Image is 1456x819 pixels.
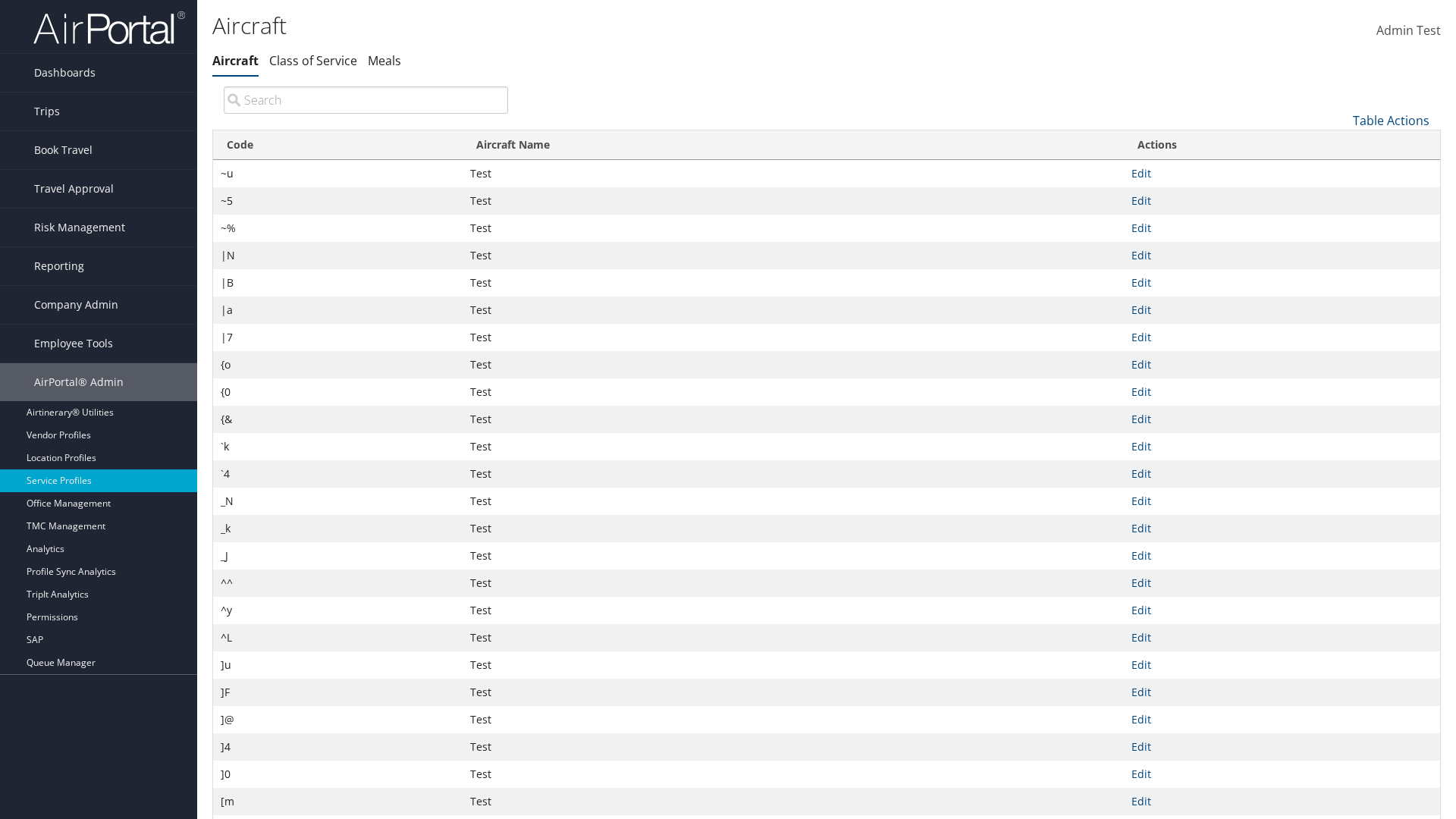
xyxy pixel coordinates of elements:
[34,286,118,324] span: Company Admin
[213,324,463,351] td: |7
[463,706,1124,733] td: Test
[212,10,1031,42] h1: Aircraft
[463,597,1124,624] td: Test
[463,624,1124,651] td: Test
[1131,166,1151,180] a: Edit
[1131,303,1151,317] a: Edit
[34,363,124,401] span: AirPortal® Admin
[34,209,125,246] span: Risk Management
[213,269,463,297] td: |B
[213,542,463,570] td: _J
[1131,494,1151,508] a: Edit
[463,488,1124,515] td: Test
[213,378,463,406] td: {0
[1131,712,1151,726] a: Edit
[463,187,1124,215] td: Test
[213,761,463,788] td: ]0
[33,10,185,45] img: airportal-logo.png
[1376,22,1441,39] span: Admin Test
[1131,193,1151,208] a: Edit
[463,788,1124,815] td: Test
[1353,112,1429,129] a: Table Actions
[463,761,1124,788] td: Test
[34,170,114,208] span: Travel Approval
[1131,576,1151,590] a: Edit
[1124,130,1440,160] th: Actions
[213,130,463,160] th: Code: activate to sort column ascending
[463,351,1124,378] td: Test
[34,54,96,92] span: Dashboards
[213,679,463,706] td: ]F
[34,131,93,169] span: Book Travel
[213,160,463,187] td: ~u
[463,378,1124,406] td: Test
[463,130,1124,160] th: Aircraft Name: activate to sort column ascending
[1131,794,1151,808] a: Edit
[213,187,463,215] td: ~5
[1131,603,1151,617] a: Edit
[1131,685,1151,699] a: Edit
[463,324,1124,351] td: Test
[213,488,463,515] td: _N
[1131,384,1151,399] a: Edit
[213,351,463,378] td: {o
[368,52,401,69] a: Meals
[213,242,463,269] td: |N
[212,52,259,69] a: Aircraft
[213,733,463,761] td: ]4
[463,460,1124,488] td: Test
[1131,412,1151,426] a: Edit
[463,297,1124,324] td: Test
[463,269,1124,297] td: Test
[1131,548,1151,563] a: Edit
[463,242,1124,269] td: Test
[463,406,1124,433] td: Test
[269,52,357,69] a: Class of Service
[1131,357,1151,372] a: Edit
[463,542,1124,570] td: Test
[463,160,1124,187] td: Test
[213,788,463,815] td: [m
[213,460,463,488] td: `4
[463,733,1124,761] td: Test
[1131,466,1151,481] a: Edit
[34,325,113,362] span: Employee Tools
[213,297,463,324] td: |a
[463,679,1124,706] td: Test
[463,570,1124,597] td: Test
[213,570,463,597] td: ^^
[1131,630,1151,645] a: Edit
[1131,767,1151,781] a: Edit
[213,624,463,651] td: ^L
[463,433,1124,460] td: Test
[1376,8,1441,55] a: Admin Test
[1131,739,1151,754] a: Edit
[213,706,463,733] td: ]@
[1131,248,1151,262] a: Edit
[463,651,1124,679] td: Test
[1131,221,1151,235] a: Edit
[34,93,60,130] span: Trips
[213,433,463,460] td: `k
[213,651,463,679] td: ]u
[463,215,1124,242] td: Test
[224,86,508,114] input: Search
[1131,330,1151,344] a: Edit
[213,515,463,542] td: _k
[1131,657,1151,672] a: Edit
[213,406,463,433] td: {&
[1131,275,1151,290] a: Edit
[213,215,463,242] td: ~%
[1131,521,1151,535] a: Edit
[213,597,463,624] td: ^y
[1131,439,1151,453] a: Edit
[34,247,84,285] span: Reporting
[463,515,1124,542] td: Test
